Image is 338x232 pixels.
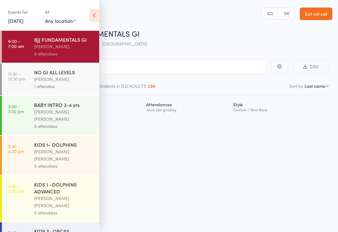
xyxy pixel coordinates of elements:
a: 11:30 -12:30 pmNO GI ALL LEVELS[PERSON_NAME]1 attendee [2,63,99,95]
a: 3:00 -3:30 pmBABY INTRO 3-4 yrs[PERSON_NAME] [PERSON_NAME]0 attendees [2,96,99,135]
div: [PERSON_NAME] [PERSON_NAME] [34,195,94,209]
div: NO GI ALL LEVELS [34,69,94,76]
div: 0 attendees [34,50,94,57]
div: Current / Next Rank [233,108,326,112]
div: [PERSON_NAME] [34,43,94,50]
div: Atten­dances [144,98,231,115]
div: KIDS 1- DOLPHINS [34,141,94,148]
div: 0 attendees [34,123,94,130]
span: [GEOGRAPHIC_DATA] [102,40,147,47]
div: Events for [8,7,39,17]
a: [DATE] [8,17,23,24]
a: Exit roll call [300,8,332,20]
div: 134 [148,84,155,89]
div: since last grading [146,108,228,112]
button: Other students in BJJ ADULTS134 [87,81,155,95]
div: Last name [305,83,325,89]
div: Next Payment [61,98,144,115]
a: 4:20 -5:00 pmKIDS 1 -DOLPHINS ADVANCED[PERSON_NAME] [PERSON_NAME]0 attendees [2,176,99,222]
div: [PERSON_NAME] [PERSON_NAME] [34,148,94,162]
span: BJJ FUNDAMENTALS GI [62,28,140,39]
a: 6:00 -7:00 amBJJ FUNDAMENTALS GI[PERSON_NAME]0 attendees [2,31,99,63]
div: Style [231,98,329,115]
time: 4:20 - 5:00 pm [8,183,25,193]
time: 3:40 - 4:20 pm [8,144,24,154]
div: 1 attendee [34,83,94,90]
div: At [45,7,76,17]
div: Any location [45,17,76,24]
div: [PERSON_NAME] [34,76,94,83]
label: Sort by [289,83,303,89]
a: 3:40 -4:20 pmKIDS 1- DOLPHINS[PERSON_NAME] [PERSON_NAME]0 attendees [2,136,99,175]
button: CSV [293,60,329,74]
time: 6:00 - 7:00 am [8,39,24,49]
time: 11:30 - 12:30 pm [8,71,26,81]
div: [PERSON_NAME] [PERSON_NAME] [34,108,94,123]
input: Search by name [9,60,266,74]
div: KIDS 1 -DOLPHINS ADVANCED [34,181,94,195]
div: BJJ FUNDAMENTALS GI [34,36,94,43]
div: 0 attendees [34,209,94,216]
div: BABY INTRO 3-4 yrs [34,101,94,108]
div: 0 attendees [34,162,94,170]
time: 3:00 - 3:30 pm [8,104,24,114]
